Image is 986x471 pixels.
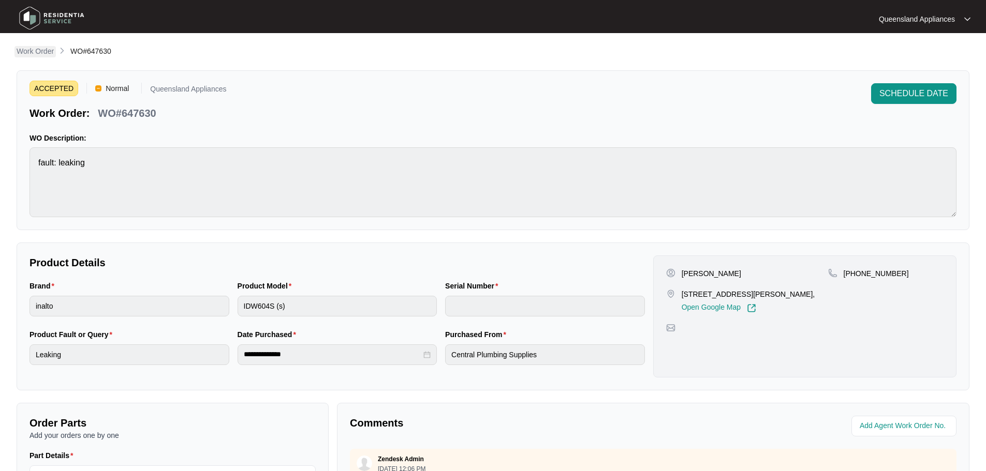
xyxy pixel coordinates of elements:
[58,47,66,55] img: chevron-right
[30,133,956,143] p: WO Description:
[682,303,756,313] a: Open Google Map
[682,268,741,279] p: [PERSON_NAME]
[445,344,645,365] input: Purchased From
[101,81,133,96] span: Normal
[445,296,645,316] input: Serial Number
[150,85,226,96] p: Queensland Appliances
[879,87,948,100] span: SCHEDULE DATE
[844,268,909,279] p: [PHONE_NUMBER]
[666,268,675,278] img: user-pin
[682,289,815,299] p: [STREET_ADDRESS][PERSON_NAME],
[879,14,955,24] p: Queensland Appliances
[964,17,970,22] img: dropdown arrow
[30,296,229,316] input: Brand
[860,420,950,432] input: Add Agent Work Order No.
[238,281,296,291] label: Product Model
[98,106,156,120] p: WO#647630
[95,85,101,92] img: Vercel Logo
[14,46,56,57] a: Work Order
[357,455,372,471] img: user.svg
[445,281,502,291] label: Serial Number
[828,268,837,278] img: map-pin
[30,344,229,365] input: Product Fault or Query
[30,281,58,291] label: Brand
[666,323,675,332] img: map-pin
[350,416,646,430] p: Comments
[30,416,316,430] p: Order Parts
[70,47,111,55] span: WO#647630
[17,46,54,56] p: Work Order
[30,147,956,217] textarea: fault: leaking
[30,81,78,96] span: ACCEPTED
[244,349,422,360] input: Date Purchased
[30,106,90,120] p: Work Order:
[445,329,510,340] label: Purchased From
[30,430,316,440] p: Add your orders one by one
[238,329,300,340] label: Date Purchased
[747,303,756,313] img: Link-External
[378,455,424,463] p: Zendesk Admin
[16,3,88,34] img: residentia service logo
[30,450,78,461] label: Part Details
[666,289,675,298] img: map-pin
[238,296,437,316] input: Product Model
[30,329,116,340] label: Product Fault or Query
[871,83,956,104] button: SCHEDULE DATE
[30,255,645,270] p: Product Details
